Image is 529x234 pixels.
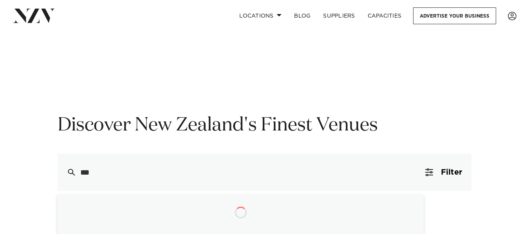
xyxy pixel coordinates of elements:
a: BLOG [288,7,317,24]
img: nzv-logo.png [13,9,55,23]
a: Advertise your business [413,7,496,24]
a: Capacities [361,7,408,24]
a: SUPPLIERS [317,7,361,24]
span: Filter [441,168,462,176]
a: Locations [233,7,288,24]
h1: Discover New Zealand's Finest Venues [58,113,471,138]
button: Filter [416,154,471,191]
